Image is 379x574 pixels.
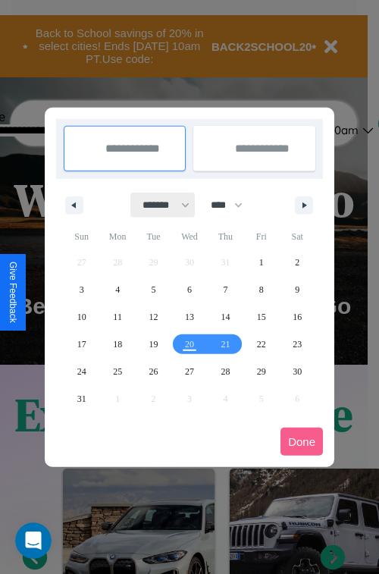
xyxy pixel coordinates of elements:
[208,331,243,358] button: 21
[257,358,266,385] span: 29
[136,331,171,358] button: 19
[136,303,171,331] button: 12
[208,303,243,331] button: 14
[280,331,315,358] button: 23
[223,276,227,303] span: 7
[259,276,264,303] span: 8
[149,303,158,331] span: 12
[280,428,323,456] button: Done
[280,358,315,385] button: 30
[8,262,18,323] div: Give Feedback
[243,224,279,249] span: Fri
[64,385,99,412] button: 31
[136,224,171,249] span: Tue
[185,358,194,385] span: 27
[280,249,315,276] button: 2
[208,224,243,249] span: Thu
[15,522,52,559] iframe: Intercom live chat
[293,358,302,385] span: 30
[77,358,86,385] span: 24
[171,224,207,249] span: Wed
[149,358,158,385] span: 26
[295,249,299,276] span: 2
[280,276,315,303] button: 9
[185,331,194,358] span: 20
[280,224,315,249] span: Sat
[113,303,122,331] span: 11
[64,276,99,303] button: 3
[187,276,192,303] span: 6
[243,276,279,303] button: 8
[77,331,86,358] span: 17
[64,224,99,249] span: Sun
[208,358,243,385] button: 28
[293,303,302,331] span: 16
[243,249,279,276] button: 1
[171,303,207,331] button: 13
[99,331,135,358] button: 18
[99,358,135,385] button: 25
[259,249,264,276] span: 1
[243,331,279,358] button: 22
[295,276,299,303] span: 9
[77,303,86,331] span: 10
[171,358,207,385] button: 27
[64,358,99,385] button: 24
[221,303,230,331] span: 14
[221,358,230,385] span: 28
[77,385,86,412] span: 31
[208,276,243,303] button: 7
[80,276,84,303] span: 3
[293,331,302,358] span: 23
[221,331,230,358] span: 21
[136,358,171,385] button: 26
[280,303,315,331] button: 16
[171,276,207,303] button: 6
[64,331,99,358] button: 17
[185,303,194,331] span: 13
[171,331,207,358] button: 20
[152,276,156,303] span: 5
[99,224,135,249] span: Mon
[115,276,120,303] span: 4
[113,331,122,358] span: 18
[99,303,135,331] button: 11
[149,331,158,358] span: 19
[257,303,266,331] span: 15
[64,303,99,331] button: 10
[243,358,279,385] button: 29
[136,276,171,303] button: 5
[243,303,279,331] button: 15
[257,331,266,358] span: 22
[99,276,135,303] button: 4
[113,358,122,385] span: 25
